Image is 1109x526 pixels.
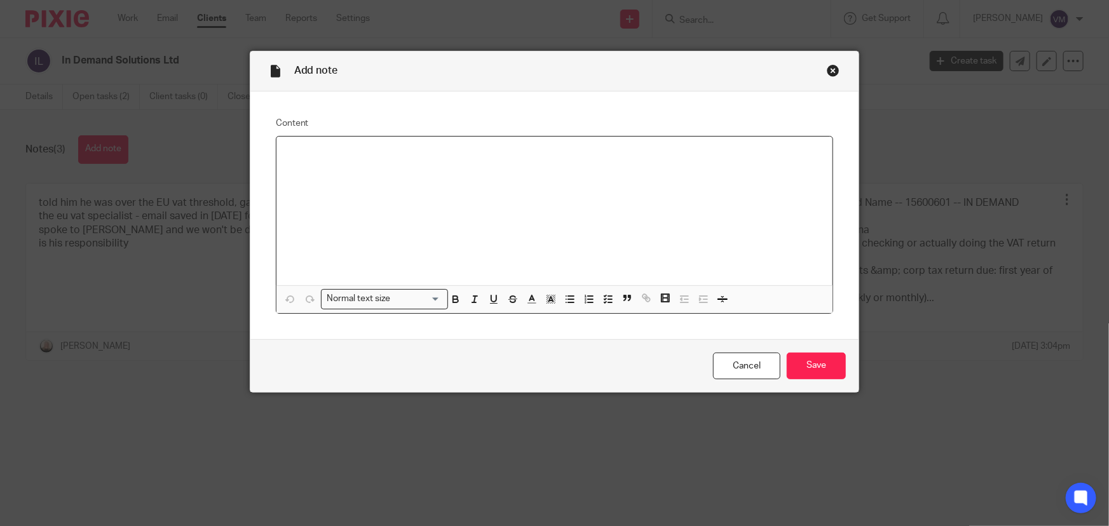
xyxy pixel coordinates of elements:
a: Cancel [713,353,780,380]
span: Normal text size [324,292,393,306]
span: Add note [294,65,338,76]
div: Close this dialog window [827,64,840,77]
label: Content [276,117,834,130]
div: Search for option [321,289,448,309]
input: Save [787,353,846,380]
input: Search for option [395,292,440,306]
